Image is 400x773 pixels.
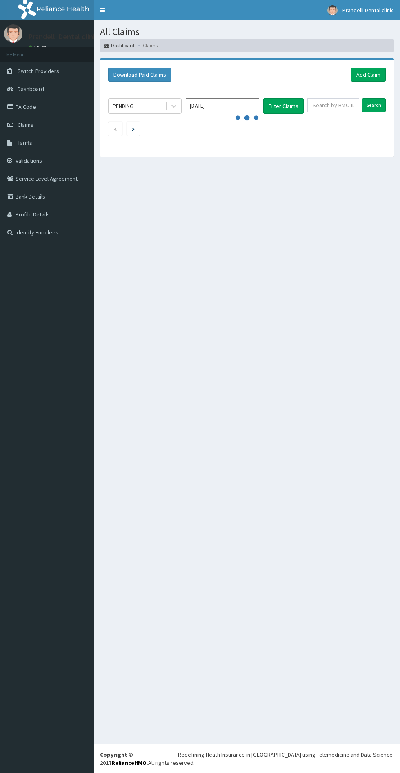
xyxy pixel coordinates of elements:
[186,98,259,113] input: Select Month and Year
[18,121,33,128] span: Claims
[178,751,394,759] div: Redefining Heath Insurance in [GEOGRAPHIC_DATA] using Telemedicine and Data Science!
[29,33,98,40] p: Prandelli Dental clinic
[18,85,44,93] span: Dashboard
[111,759,147,766] a: RelianceHMO
[342,7,394,14] span: Prandelli Dental clinic
[235,106,259,130] svg: audio-loading
[327,5,338,15] img: User Image
[18,67,59,75] span: Switch Providers
[135,42,158,49] li: Claims
[104,42,134,49] a: Dashboard
[113,125,117,133] a: Previous page
[132,125,135,133] a: Next page
[29,44,48,50] a: Online
[100,751,148,766] strong: Copyright © 2017 .
[263,98,304,114] button: Filter Claims
[113,102,133,110] div: PENDING
[351,68,386,82] a: Add Claim
[18,139,32,146] span: Tariffs
[307,98,359,112] input: Search by HMO ID
[4,24,22,43] img: User Image
[362,98,386,112] input: Search
[94,744,400,773] footer: All rights reserved.
[108,68,171,82] button: Download Paid Claims
[100,27,394,37] h1: All Claims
